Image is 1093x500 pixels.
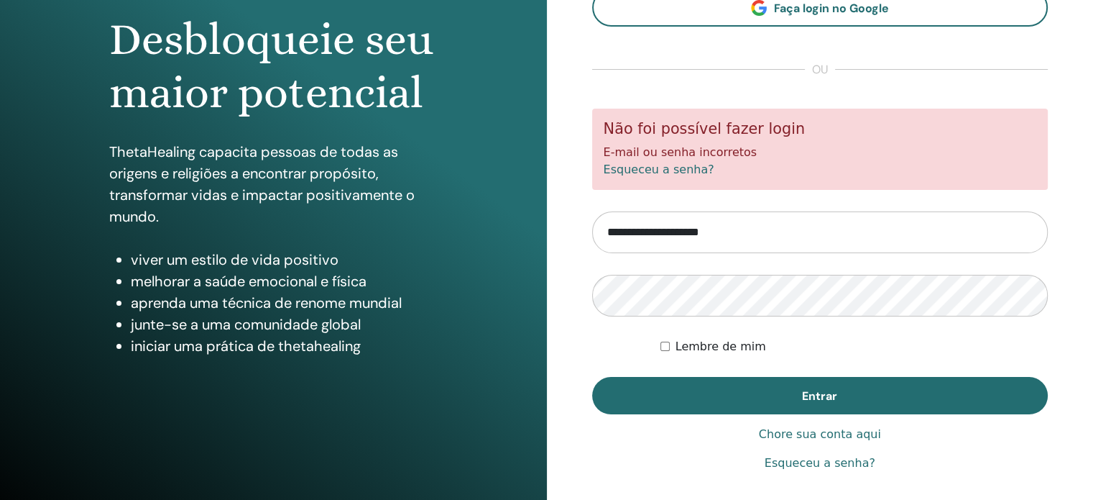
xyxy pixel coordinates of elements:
[604,145,757,159] font: E-mail ou senha incorretos
[604,163,714,176] a: Esqueceu a senha?
[592,377,1048,414] button: Entrar
[759,426,881,443] a: Chore sua conta aqui
[660,338,1048,355] div: Mantenha-me autenticado indefinidamente ou até que eu faça logout manualmente
[759,427,881,441] font: Chore sua conta aqui
[604,120,806,137] font: Não foi possível fazer login
[765,455,875,472] a: Esqueceu a senha?
[109,142,415,226] font: ThetaHealing capacita pessoas de todas as origens e religiões a encontrar propósito, transformar ...
[774,1,889,16] font: Faça login no Google
[131,337,361,355] font: iniciar uma prática de thetahealing
[131,250,338,269] font: viver um estilo de vida positivo
[812,62,828,77] font: ou
[675,340,766,353] font: Lembre de mim
[131,272,366,291] font: melhorar a saúde emocional e física
[131,294,402,312] font: aprenda uma técnica de renome mundial
[765,456,875,470] font: Esqueceu a senha?
[131,315,361,334] font: junte-se a uma comunidade global
[109,14,433,118] font: Desbloqueie seu maior potencial
[802,388,837,404] font: Entrar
